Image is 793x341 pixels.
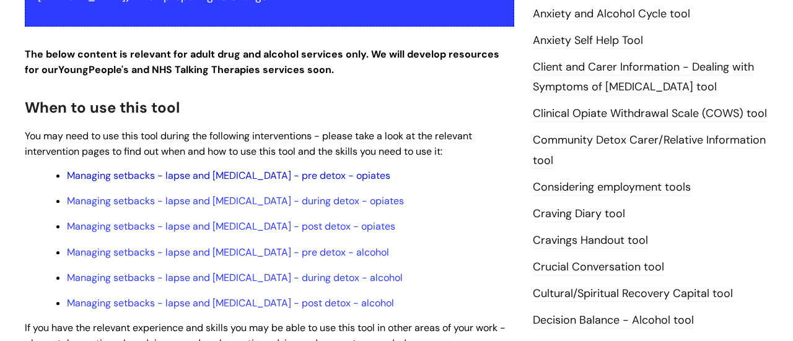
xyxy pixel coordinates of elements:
span: You may need to use this tool during the following interventions - please take a look at the rele... [25,129,472,158]
a: Cravings Handout tool [533,233,648,249]
a: Managing setbacks - lapse and [MEDICAL_DATA] - post detox - opiates [67,220,395,233]
a: Clinical Opiate Withdrawal Scale (COWS) tool [533,106,767,122]
a: Managing setbacks - lapse and [MEDICAL_DATA] - pre detox - alcohol [67,246,389,259]
a: Considering employment tools [533,179,691,196]
a: Managing setbacks - lapse and [MEDICAL_DATA] - pre detox - opiates [67,169,390,182]
strong: People's [89,63,129,76]
a: Anxiety and Alcohol Cycle tool [533,6,690,22]
a: Cultural/Spiritual Recovery Capital tool [533,286,733,302]
a: Client and Carer Information - Dealing with Symptoms of [MEDICAL_DATA] tool [533,59,754,95]
a: Managing setbacks - lapse and [MEDICAL_DATA] - post detox - alcohol [67,296,394,309]
strong: The below content is relevant for adult drug and alcohol services only. We will develop resources... [25,48,499,76]
a: Managing setbacks - lapse and [MEDICAL_DATA] - during detox - opiates [67,194,404,207]
a: Anxiety Self Help Tool [533,33,643,49]
span: When to use this tool [25,98,180,117]
a: Crucial Conversation tool [533,259,664,275]
a: Community Detox Carer/Relative Information tool [533,132,766,168]
a: Decision Balance - Alcohol tool [533,313,694,329]
a: Craving Diary tool [533,206,625,222]
strong: Young [58,63,131,76]
a: Managing setbacks - lapse and [MEDICAL_DATA] - during detox - alcohol [67,271,403,284]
